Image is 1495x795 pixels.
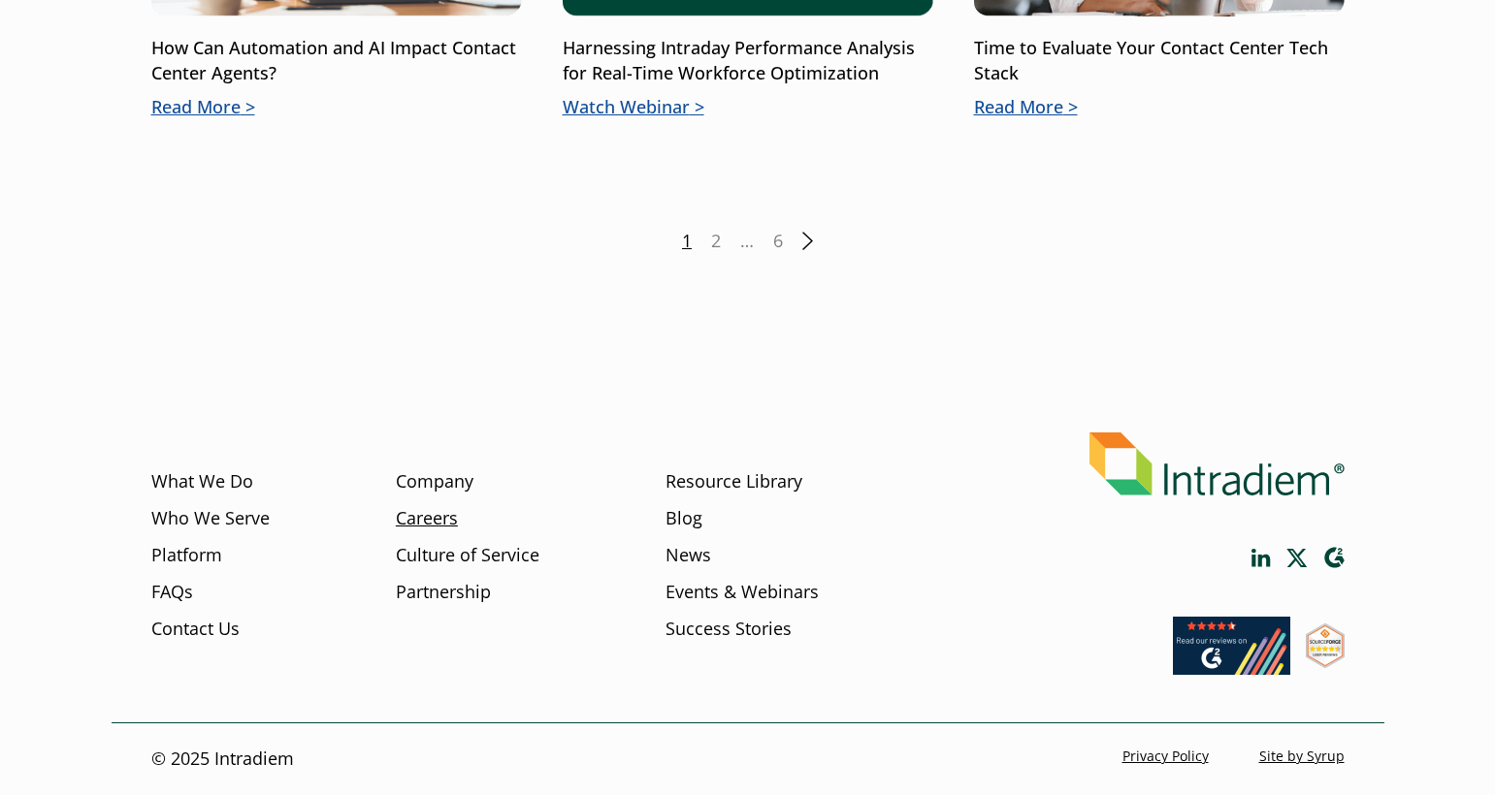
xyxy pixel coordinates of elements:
a: Careers [396,506,458,531]
a: Partnership [396,580,491,605]
span: … [740,229,754,254]
a: Events & Webinars [666,580,819,605]
p: How Can Automation and AI Impact Contact Center Agents? [151,36,522,86]
a: Contact Us [151,616,240,641]
nav: Posts pagination [151,229,1345,254]
img: Intradiem [1089,432,1345,495]
p: Read More [151,95,522,120]
a: Company [396,469,473,494]
a: Link opens in a new window [1286,549,1308,567]
img: SourceForge User Reviews [1306,623,1345,668]
a: Link opens in a new window [1173,656,1290,680]
p: Harnessing Intraday Performance Analysis for Real-Time Workforce Optimization [563,36,933,86]
img: Read our reviews on G2 [1173,617,1290,675]
a: Link opens in a new window [1306,650,1345,673]
a: What We Do [151,469,253,494]
p: Time to Evaluate Your Contact Center Tech Stack [974,36,1345,86]
a: Resource Library [666,469,802,494]
a: 2 [711,229,721,254]
a: 6 [773,229,783,254]
p: © 2025 Intradiem [151,747,294,772]
a: News [666,543,711,568]
a: Blog [666,506,702,531]
a: Who We Serve [151,506,270,531]
a: FAQs [151,580,193,605]
a: Site by Syrup [1259,747,1345,765]
a: Link opens in a new window [1251,549,1271,567]
p: Read More [974,95,1345,120]
a: Next [802,232,813,250]
a: Platform [151,543,222,568]
span: 1 [682,229,692,254]
a: Success Stories [666,616,792,641]
a: Culture of Service [396,543,539,568]
a: Link opens in a new window [1323,547,1345,569]
a: Privacy Policy [1122,747,1209,765]
p: Watch Webinar [563,95,933,120]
